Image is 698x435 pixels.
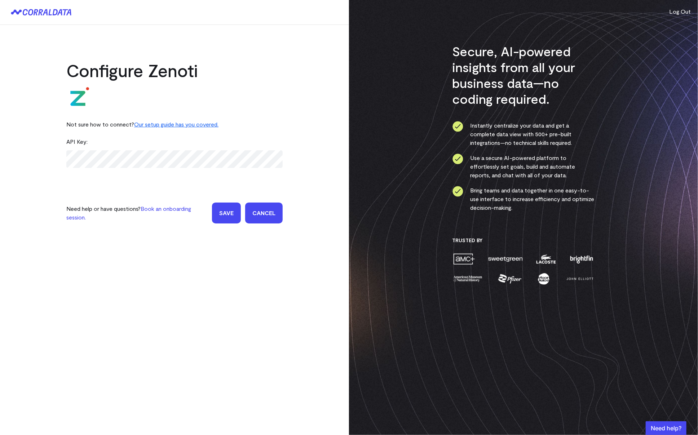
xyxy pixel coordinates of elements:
[452,186,595,212] li: Bring teams and data together in one easy-to-use interface to increase efficiency and optimize de...
[452,186,463,197] img: ico-check-circle-4b19435c.svg
[245,203,283,223] a: Cancel
[66,59,283,81] h2: Configure Zenoti
[535,253,557,265] img: lacoste-7a6b0538.png
[669,7,691,16] button: Log Out
[452,253,476,265] img: amc-0b11a8f1.png
[66,205,191,221] a: Book an onboarding session.
[569,253,595,265] img: brightfin-a251e171.png
[212,203,241,223] input: Save
[452,272,483,285] img: amnh-5afada46.png
[66,204,208,222] p: Need help or have questions?
[452,43,595,107] h3: Secure, AI-powered insights from all your business data—no coding required.
[452,237,595,244] h3: Trusted By
[134,121,218,128] a: Our setup guide has you covered.
[452,121,463,132] img: ico-check-circle-4b19435c.svg
[452,121,595,147] li: Instantly centralize your data and get a complete data view with 500+ pre-built integrations—no t...
[565,272,595,285] img: john-elliott-25751c40.png
[452,154,463,164] img: ico-check-circle-4b19435c.svg
[66,116,283,133] div: Not sure how to connect?
[498,272,522,285] img: pfizer-e137f5fc.png
[536,272,551,285] img: moon-juice-c312e729.png
[487,253,523,265] img: sweetgreen-1d1fb32c.png
[66,133,283,150] div: API Key:
[452,154,595,179] li: Use a secure AI-powered platform to effortlessly set goals, build and automate reports, and chat ...
[66,87,89,110] img: zenoti-2086f9c1.png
